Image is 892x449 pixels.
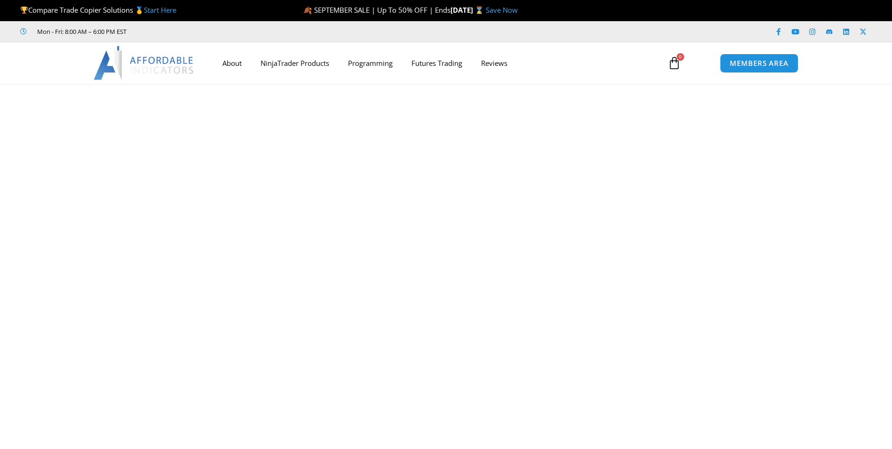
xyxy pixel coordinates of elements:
[339,52,402,74] a: Programming
[450,5,486,15] strong: [DATE] ⌛
[720,54,798,73] a: MEMBERS AREA
[94,46,195,80] img: LogoAI | Affordable Indicators – NinjaTrader
[730,60,789,67] span: MEMBERS AREA
[303,5,450,15] span: 🍂 SEPTEMBER SALE | Up To 50% OFF | Ends
[677,53,684,61] span: 0
[21,7,28,14] img: 🏆
[20,5,176,15] span: Compare Trade Copier Solutions 🥇
[486,5,518,15] a: Save Now
[35,26,126,37] span: Mon - Fri: 8:00 AM – 6:00 PM EST
[654,49,695,77] a: 0
[144,5,176,15] a: Start Here
[213,52,657,74] nav: Menu
[472,52,517,74] a: Reviews
[140,27,281,36] iframe: Customer reviews powered by Trustpilot
[251,52,339,74] a: NinjaTrader Products
[402,52,472,74] a: Futures Trading
[213,52,251,74] a: About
